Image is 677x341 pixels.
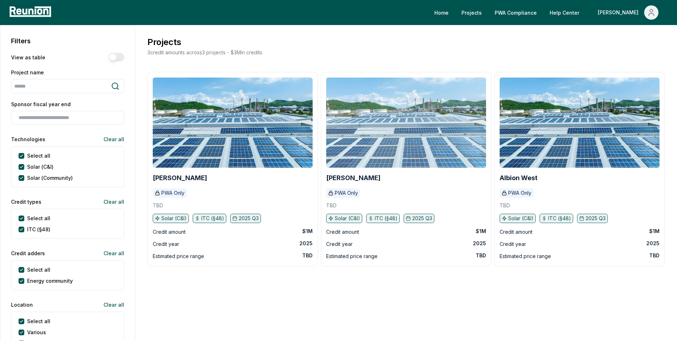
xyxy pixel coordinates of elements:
[299,240,313,247] div: 2025
[548,215,571,222] p: ITC (§48)
[500,214,536,223] button: Solar (C&I)
[153,228,186,236] div: Credit amount
[592,5,664,20] button: [PERSON_NAME]
[326,214,362,223] button: Solar (C&I)
[27,277,73,285] label: Energy community
[27,163,54,170] label: Solar (C&I)
[27,214,50,222] label: Select all
[98,246,124,260] button: Clear all
[11,301,33,308] label: Location
[27,174,73,182] label: Solar (Community)
[544,5,585,20] a: Help Center
[326,174,380,182] a: [PERSON_NAME]
[11,100,124,108] label: Sponsor fiscal year end
[11,36,31,46] h2: Filters
[146,36,262,49] h3: Projects
[27,328,46,336] label: Various
[326,240,353,248] div: Credit year
[508,215,534,222] p: Solar (C&I)
[11,198,41,206] label: Credit types
[500,240,526,248] div: Credit year
[153,252,204,261] div: Estimated price range
[98,194,124,209] button: Clear all
[500,174,537,182] a: Albion West
[476,252,486,259] div: TBD
[335,215,360,222] p: Solar (C&I)
[98,297,124,312] button: Clear all
[500,252,551,261] div: Estimated price range
[201,215,224,222] p: ITC (§48)
[429,5,670,20] nav: Main
[649,252,660,259] div: TBD
[161,189,185,197] p: PWA Only
[11,69,124,76] label: Project name
[476,228,486,235] div: $1M
[27,266,50,273] label: Select all
[153,240,179,248] div: Credit year
[153,174,207,182] a: [PERSON_NAME]
[326,228,359,236] div: Credit amount
[473,240,486,247] div: 2025
[489,5,542,20] a: PWA Compliance
[500,78,660,168] img: Albion West
[326,252,378,261] div: Estimated price range
[508,189,531,197] p: PWA Only
[302,228,313,235] div: $1M
[577,214,608,223] button: 2025 Q3
[326,78,486,168] img: Martin
[146,49,262,56] p: 3 credit amounts across 3 projects - $ 3M in credits
[153,78,313,168] img: Horning
[429,5,454,20] a: Home
[649,228,660,235] div: $1M
[586,215,606,222] p: 2025 Q3
[239,215,259,222] p: 2025 Q3
[27,152,50,159] label: Select all
[153,214,189,223] button: Solar (C&I)
[161,215,187,222] p: Solar (C&I)
[11,249,45,257] label: Credit adders
[11,135,45,143] label: Technologies
[598,5,641,20] div: [PERSON_NAME]
[230,214,261,223] button: 2025 Q3
[27,226,50,233] label: ITC (§48)
[302,252,313,259] div: TBD
[98,132,124,146] button: Clear all
[646,240,660,247] div: 2025
[326,202,337,209] p: TBD
[27,317,50,325] label: Select all
[375,215,398,222] p: ITC (§48)
[11,54,45,61] label: View as table
[456,5,487,20] a: Projects
[500,228,532,236] div: Credit amount
[153,202,163,209] p: TBD
[404,214,434,223] button: 2025 Q3
[335,189,358,197] p: PWA Only
[500,202,510,209] p: TBD
[412,215,432,222] p: 2025 Q3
